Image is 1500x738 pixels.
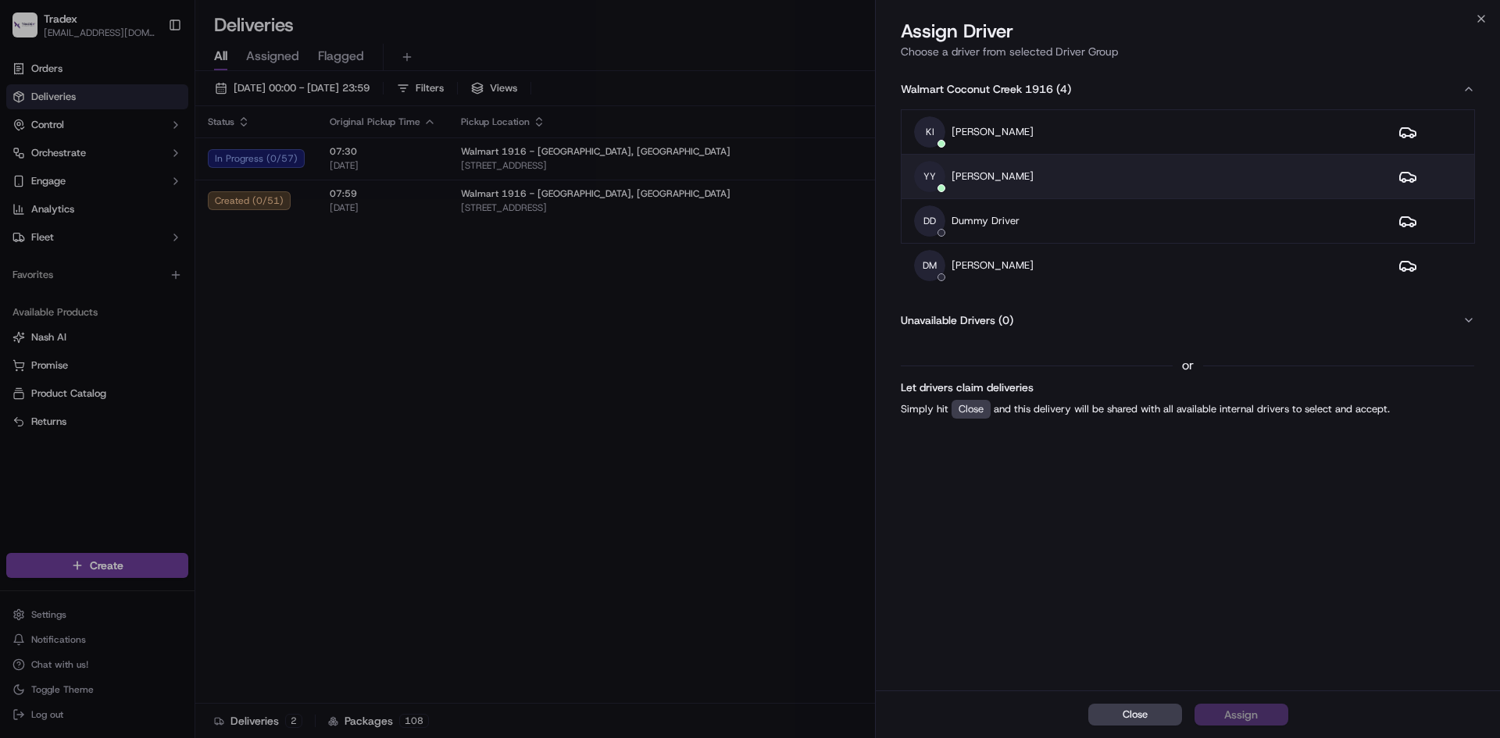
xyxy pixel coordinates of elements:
span: Knowledge Base [31,226,120,242]
div: Start new chat [53,149,256,165]
p: Dummy Driver [952,214,1020,228]
span: Walmart Coconut Creek 1916 [901,81,1053,97]
span: ( 0 ) [998,312,1013,328]
button: Start new chat [266,154,284,173]
div: 💻 [132,228,145,241]
div: Walmart Coconut Creek 1916(4) [901,109,1475,300]
div: 📗 [16,228,28,241]
p: [PERSON_NAME] [952,169,1034,184]
span: DD [914,205,945,237]
img: 1736555255976-a54dd68f-1ca7-489b-9aae-adbdc363a1c4 [16,149,44,177]
p: [PERSON_NAME] [952,258,1034,273]
p: [PERSON_NAME] [952,125,1034,139]
a: 💻API Documentation [126,220,257,248]
p: Choose a driver from selected Driver Group [901,44,1475,59]
button: Unavailable Drivers(0) [901,300,1475,340]
span: KI [914,116,945,148]
div: We're available if you need us! [53,165,198,177]
img: Nash [16,16,47,47]
a: 📗Knowledge Base [9,220,126,248]
p: Welcome 👋 [16,62,284,87]
div: Close [952,400,991,419]
button: Close [1088,704,1182,726]
span: or [1182,356,1194,375]
span: DM [914,250,945,281]
h2: Let drivers claim deliveries [901,378,1475,397]
span: Unavailable Drivers [901,312,995,328]
button: Walmart Coconut Creek 1916(4) [901,69,1475,109]
span: API Documentation [148,226,251,242]
span: YY [914,161,945,192]
span: Pylon [155,265,189,276]
span: Close [1123,708,1148,722]
input: Got a question? Start typing here... [41,101,281,117]
span: ( 4 ) [1056,81,1071,97]
a: Powered byPylon [110,264,189,276]
p: Simply hit and this delivery will be shared with all available internal drivers to select and acc... [901,400,1475,419]
h2: Assign Driver [901,19,1475,44]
